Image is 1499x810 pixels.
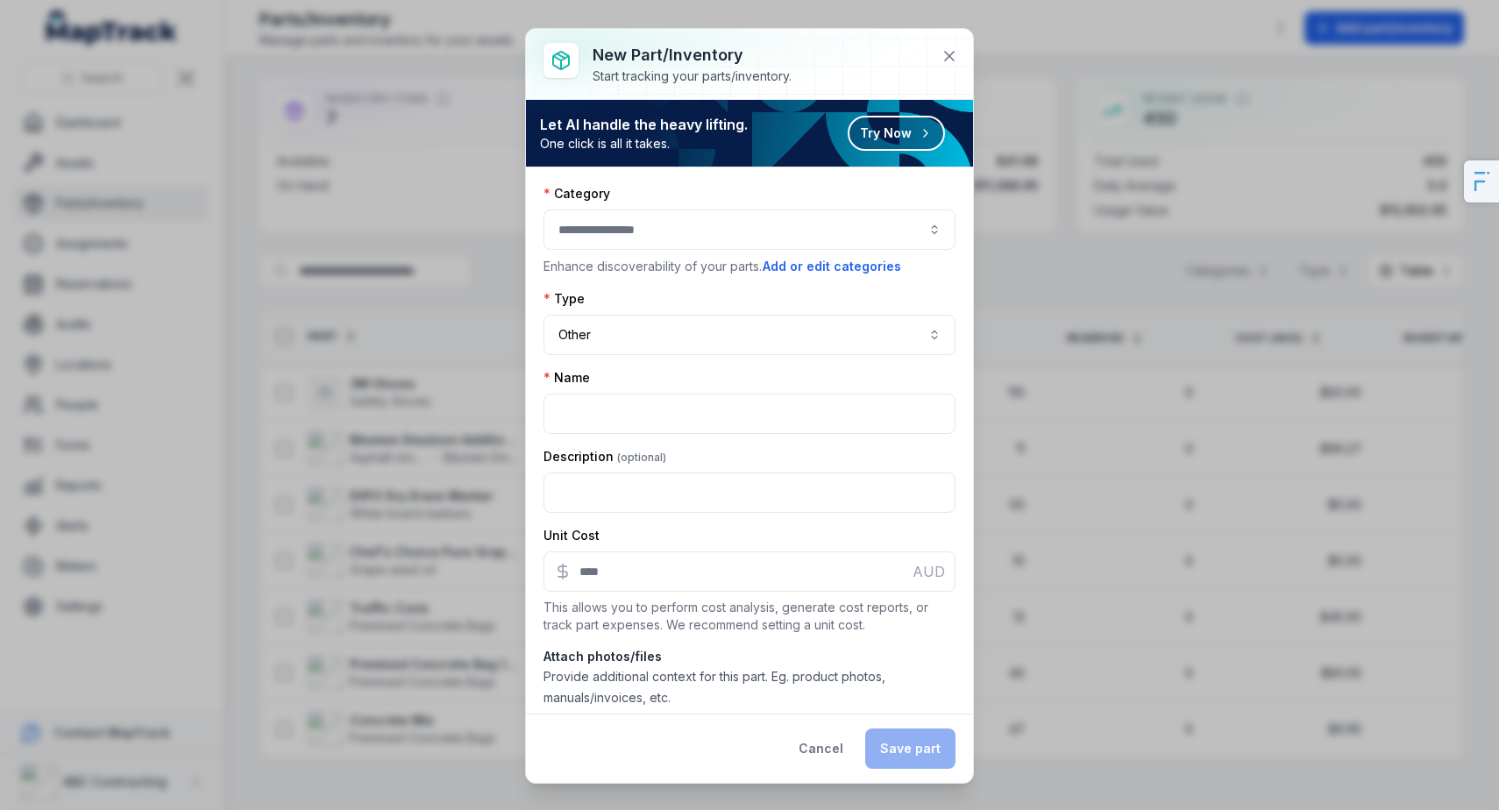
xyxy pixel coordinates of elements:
button: Try Now [848,116,945,151]
button: Cancel [784,728,858,769]
h3: New part/inventory [593,43,792,67]
p: This allows you to perform cost analysis, generate cost reports, or track part expenses. We recom... [543,599,956,634]
input: :rh7:-form-item-label [543,472,956,513]
button: Other [543,315,956,355]
strong: Let AI handle the heavy lifting. [540,114,748,135]
label: Unit Cost [543,527,600,544]
button: Add or edit categories [762,257,902,276]
label: Type [543,290,585,308]
strong: Attach photos/files [543,648,956,665]
input: :rh6:-form-item-label [543,394,956,434]
span: One click is all it takes. [540,135,748,153]
input: :rh8:-form-item-label [543,551,956,592]
p: Enhance discoverability of your parts. [543,257,956,276]
span: Provide additional context for this part. Eg. product photos, manuals/invoices, etc. [543,669,885,705]
label: Category [543,185,610,202]
div: Start tracking your parts/inventory. [593,67,792,85]
label: Description [543,448,666,465]
label: Name [543,369,590,387]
